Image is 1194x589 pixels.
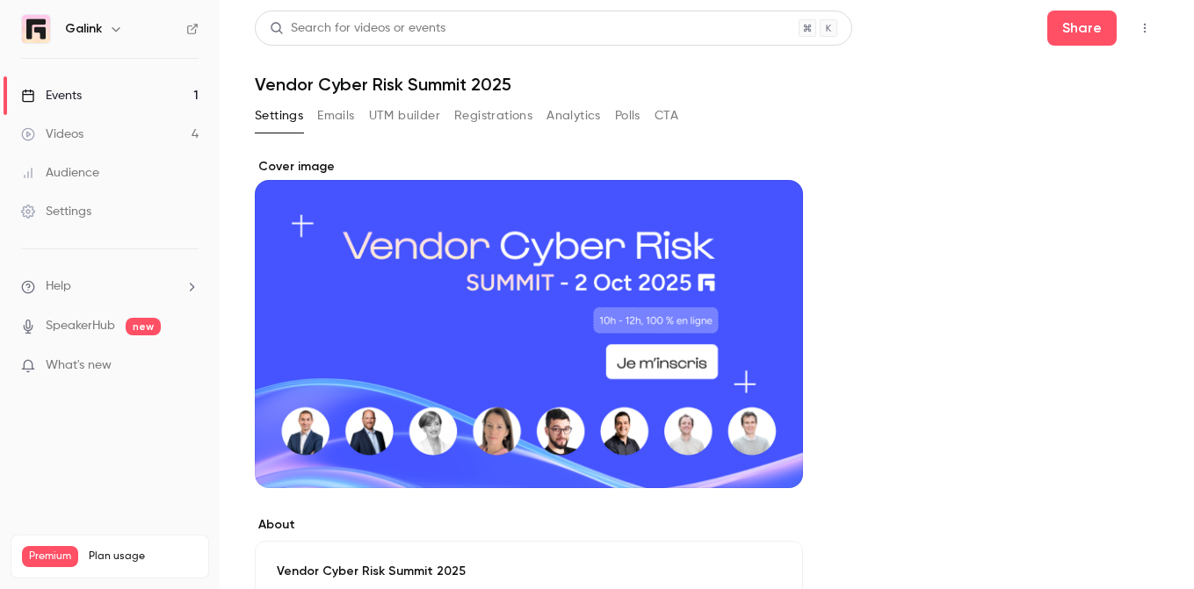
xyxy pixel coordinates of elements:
[22,546,78,567] span: Premium
[46,356,112,375] span: What's new
[21,87,82,104] div: Events
[546,102,601,130] button: Analytics
[1047,11,1117,46] button: Share
[22,15,50,43] img: Galink
[255,74,1159,95] h1: Vendor Cyber Risk Summit 2025
[46,317,115,335] a: SpeakerHub
[277,563,781,580] p: Vendor Cyber Risk Summit 2025
[255,102,303,130] button: Settings
[615,102,640,130] button: Polls
[21,277,199,296] li: help-dropdown-opener
[46,277,71,296] span: Help
[21,203,91,220] div: Settings
[454,102,532,130] button: Registrations
[317,102,354,130] button: Emails
[21,126,83,143] div: Videos
[655,102,678,130] button: CTA
[21,164,99,182] div: Audience
[270,19,445,38] div: Search for videos or events
[89,549,198,564] span: Plan usage
[126,318,161,335] span: new
[369,102,440,130] button: UTM builder
[65,20,102,38] h6: Galink
[255,158,803,488] section: Cover image
[255,516,803,534] label: About
[255,158,803,176] label: Cover image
